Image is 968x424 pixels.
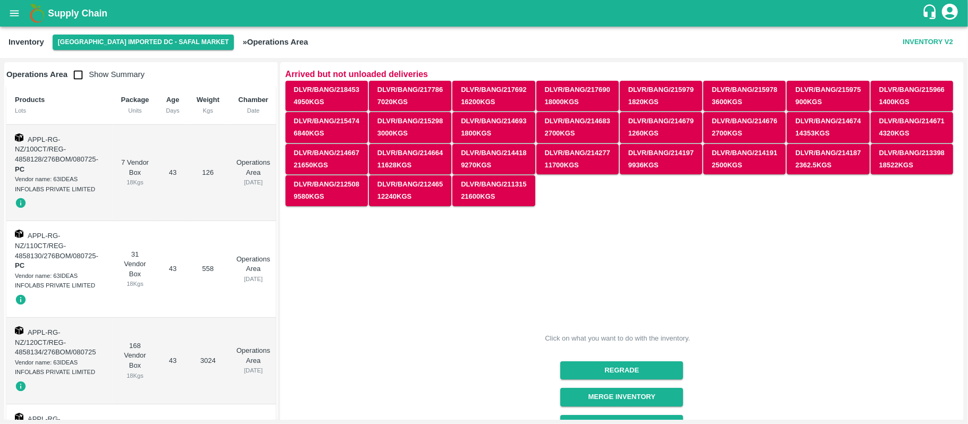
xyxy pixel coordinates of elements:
button: DLVR/BANG/2146791260Kgs [620,112,702,143]
button: DLVR/BANG/21427711700Kgs [536,144,619,175]
button: DLVR/BANG/2141912500Kgs [703,144,786,175]
div: 31 Vendor Box [121,250,149,289]
button: Regrade [560,361,683,380]
button: DLVR/BANG/21339818522Kgs [871,144,953,175]
p: Operations Area [237,346,271,366]
button: DLVR/BANG/2146832700Kgs [536,112,619,143]
div: Date [237,106,271,115]
b: Supply Chain [48,8,107,19]
div: 18 Kgs [121,371,149,380]
div: Vendor name: 63IDEAS INFOLABS PRIVATE LIMITED [15,271,104,291]
b: Weight [197,96,220,104]
div: 18 Kgs [121,279,149,289]
p: Operations Area [237,255,271,274]
button: DLVR/BANG/21467414353Kgs [787,112,869,143]
img: box [15,413,23,421]
div: account of current user [940,2,959,24]
button: DLVR/BANG/2184534950Kgs [285,81,368,112]
div: Vendor name: 63IDEAS INFOLABS PRIVATE LIMITED [15,358,104,377]
button: Select DC [53,35,234,50]
button: DLVR/BANG/2177867020Kgs [369,81,451,112]
button: DLVR/BANG/2146714320Kgs [871,112,953,143]
button: DLVR/BANG/2146931800Kgs [452,112,535,143]
button: DLVR/BANG/21769216200Kgs [452,81,535,112]
div: 7 Vendor Box [121,158,149,188]
img: logo [27,3,48,24]
button: DLVR/BANG/21769018000Kgs [536,81,619,112]
button: DLVR/BANG/2141979936Kgs [620,144,702,175]
span: APPL-RG-NZ/100CT/REG-4858128/276BOM/080725 [15,135,96,163]
button: DLVR/BANG/2159791820Kgs [620,81,702,112]
img: box [15,133,23,142]
strong: PC [15,261,24,269]
button: DLVR/BANG/2152983000Kgs [369,112,451,143]
button: DLVR/BANG/21246512240Kgs [369,175,451,206]
button: DLVR/BANG/2154746840Kgs [285,112,368,143]
b: Chamber [238,96,268,104]
p: Arrived but not unloaded deliveries [285,67,958,81]
div: 168 Vendor Box [121,341,149,380]
span: Show Summary [68,70,145,79]
div: [DATE] [237,366,271,375]
td: 43 [157,318,188,404]
b: Products [15,96,45,104]
button: Inventory V2 [899,33,957,52]
td: 43 [157,125,188,222]
img: box [15,230,23,238]
button: DLVR/BANG/2146762700Kgs [703,112,786,143]
div: 18 Kgs [121,177,149,187]
p: Operations Area [237,158,271,177]
div: [DATE] [237,274,271,284]
button: DLVR/BANG/2159783600Kgs [703,81,786,112]
div: Vendor name: 63IDEAS INFOLABS PRIVATE LIMITED [15,174,104,194]
b: Inventory [9,38,44,46]
span: 126 [202,168,214,176]
button: DLVR/BANG/21131521600Kgs [452,175,535,206]
div: Units [121,106,149,115]
div: Days [166,106,179,115]
button: open drawer [2,1,27,26]
span: APPL-RG-NZ/120CT/REG-4858134/276BOM/080725 [15,328,96,356]
span: 558 [202,265,214,273]
div: Kgs [197,106,220,115]
div: customer-support [922,4,940,23]
a: Supply Chain [48,6,922,21]
div: [DATE] [237,177,271,187]
button: Merge Inventory [560,388,683,406]
button: DLVR/BANG/2159661400Kgs [871,81,953,112]
b: Age [166,96,180,104]
img: box [15,326,23,335]
b: Operations Area [6,70,68,79]
span: - [15,155,98,173]
div: Click on what you want to do with the inventory. [545,333,690,344]
strong: PC [15,165,24,173]
b: » Operations Area [242,38,308,46]
span: 3024 [200,357,216,364]
button: DLVR/BANG/215975900Kgs [787,81,869,112]
div: Lots [15,106,104,115]
span: APPL-RG-NZ/110CT/REG-4858130/276BOM/080725 [15,232,96,259]
button: DLVR/BANG/2144189270Kgs [452,144,535,175]
button: DLVR/BANG/2125089580Kgs [285,175,368,206]
td: 43 [157,221,188,318]
button: DLVR/BANG/21466721650Kgs [285,144,368,175]
button: DLVR/BANG/21466411628Kgs [369,144,451,175]
button: DLVR/BANG/2141872362.5Kgs [787,144,869,175]
b: Package [121,96,149,104]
